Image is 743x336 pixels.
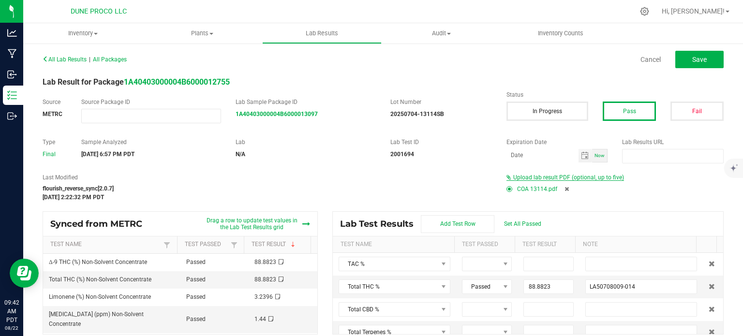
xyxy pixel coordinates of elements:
span: Passed [186,276,206,283]
span: Lab Results [293,29,351,38]
button: Pass [603,102,656,121]
span: Total THC % [339,280,438,293]
span: Passed [186,316,206,322]
span: Δ-9 THC (%) Non-Solvent Concentrate [49,259,147,265]
span: Limonene (%) Non-Solvent Concentrate [49,293,151,300]
strong: 2001694 [390,151,414,158]
a: 1A40403000004B6000012755 [124,77,230,87]
strong: [DATE] 6:57 PM PDT [81,151,134,158]
button: Add Test Row [421,215,494,233]
span: 1.44 [254,316,266,322]
span: Passed [186,259,206,265]
span: [MEDICAL_DATA] (ppm) Non-Solvent Concentrate [49,311,144,327]
button: Fail [670,102,724,121]
span: 88.8823 [254,259,276,265]
span: 88.8823 [254,276,276,283]
a: Inventory Counts [501,23,621,44]
label: Source Package ID [81,98,222,106]
iframe: Resource center [10,259,39,288]
span: Synced from METRC [50,219,149,229]
p: 09:42 AM PDT [4,298,19,324]
span: Passed [186,293,206,300]
strong: METRC [43,111,62,117]
span: TAC % [339,257,438,271]
span: Now [594,153,605,158]
span: Drag a row to update test values in the Lab Test Results grid [204,217,300,231]
span: Inventory [23,29,143,38]
label: Lot Number [390,98,492,106]
label: Status [506,90,724,99]
span: Total CBD % [339,303,438,316]
th: Test Result [515,236,575,253]
input: Date [506,149,579,161]
strong: [DATE] 2:22:32 PM PDT [43,194,104,201]
span: 3.2396 [254,293,273,300]
span: Lab Result for Package [43,77,230,87]
span: Total THC (%) Non-Solvent Concentrate [49,276,151,283]
div: Final [43,150,67,159]
span: Plants [143,29,262,38]
a: Inventory [23,23,143,44]
inline-svg: Analytics [7,28,17,38]
span: All Lab Results [43,56,87,63]
a: Plants [143,23,262,44]
th: Note [575,236,696,253]
span: Lab Test Results [340,219,421,229]
inline-svg: Inventory [7,90,17,100]
a: Test PassedSortable [185,241,228,248]
span: Upload lab result PDF (optional, up to five) [513,174,624,181]
label: Last Modified [43,173,492,182]
span: Set All Passed [504,220,541,227]
button: In Progress [506,102,589,121]
span: Save [692,56,707,63]
strong: flourish_reverse_sync[2.0.7] [43,185,114,192]
strong: N/A [236,151,245,158]
a: Filter [228,239,240,251]
span: Sortable [289,241,297,248]
label: Lab Results URL [622,138,724,146]
span: Audit [382,29,501,38]
span: | [89,56,90,63]
strong: 20250704-13114SB [390,111,444,117]
span: Passed [462,280,499,293]
label: Lab Sample Package ID [236,98,376,106]
a: 1A40403000004B6000013097 [236,111,318,117]
th: Test Passed [454,236,515,253]
label: Source [43,98,67,106]
label: Lab Test ID [390,138,492,146]
a: Audit [382,23,501,44]
span: Inventory Counts [525,29,596,38]
label: Expiration Date [506,138,608,146]
form-radio-button: Primary COA [506,186,512,192]
a: Cancel [640,55,661,64]
a: Lab Results [262,23,382,44]
th: Test Name [333,236,454,253]
div: Manage settings [639,7,651,16]
inline-svg: Manufacturing [7,49,17,58]
a: Test ResultSortable [252,241,307,248]
inline-svg: Inbound [7,70,17,79]
label: Type [43,138,67,146]
label: Sample Analyzed [81,138,222,146]
span: Toggle calendar [579,149,593,162]
button: Save [675,51,724,68]
a: Test NameSortable [50,241,161,248]
span: All Packages [93,56,127,63]
p: 08/22 [4,324,19,332]
a: Filter [161,239,173,251]
span: COA 13114.pdf [517,182,557,196]
input: NO DATA FOUND [82,109,221,123]
label: Lab [236,138,376,146]
span: Hi, [PERSON_NAME]! [662,7,725,15]
inline-svg: Outbound [7,111,17,121]
span: DUNE PROCO LLC [71,7,127,15]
